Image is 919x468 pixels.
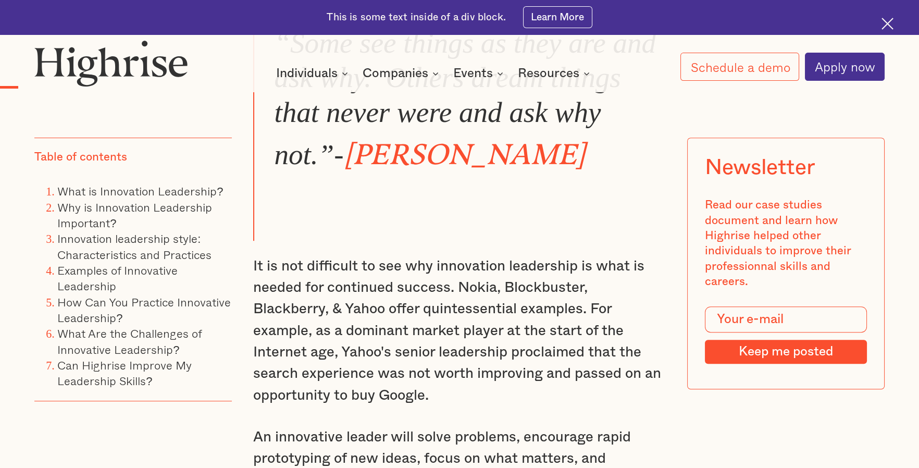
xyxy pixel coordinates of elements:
[523,6,592,28] a: Learn More
[57,356,192,390] a: Can Highrise Improve My Leadership Skills?
[276,67,338,80] div: Individuals
[705,307,867,333] input: Your e-mail
[57,198,212,232] a: Why is Innovation Leadership Important?
[881,18,893,30] img: Cross icon
[276,67,351,80] div: Individuals
[363,67,428,80] div: Companies
[57,182,223,201] a: What is Innovation Leadership?
[453,67,493,80] div: Events
[705,340,867,364] input: Keep me posted
[57,261,178,295] a: Examples of Innovative Leadership
[705,156,815,181] div: Newsletter
[705,307,867,364] form: Modal Form
[34,150,127,165] div: Table of contents
[805,53,885,81] a: Apply now
[274,27,656,170] em: “Some see things as they are and ask why. Others dream things that never were and ask why not.”-
[57,325,202,359] a: What Are the Challenges of Innovative Leadership?
[34,40,188,87] img: Highrise logo
[453,67,506,80] div: Events
[518,67,579,80] div: Resources
[57,230,212,264] a: Innovation leadership style: Characteristics and Practices
[327,10,506,24] div: This is some text inside of a div block.
[363,67,442,80] div: Companies
[518,67,593,80] div: Resources
[705,198,867,290] div: Read our case studies document and learn how Highrise helped other individuals to improve their p...
[344,138,586,156] em: [PERSON_NAME]
[253,255,666,406] p: It is not difficult to see why innovation leadership is what is needed for continued success. Nok...
[57,293,231,327] a: How Can You Practice Innovative Leadership?
[680,53,799,80] a: Schedule a demo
